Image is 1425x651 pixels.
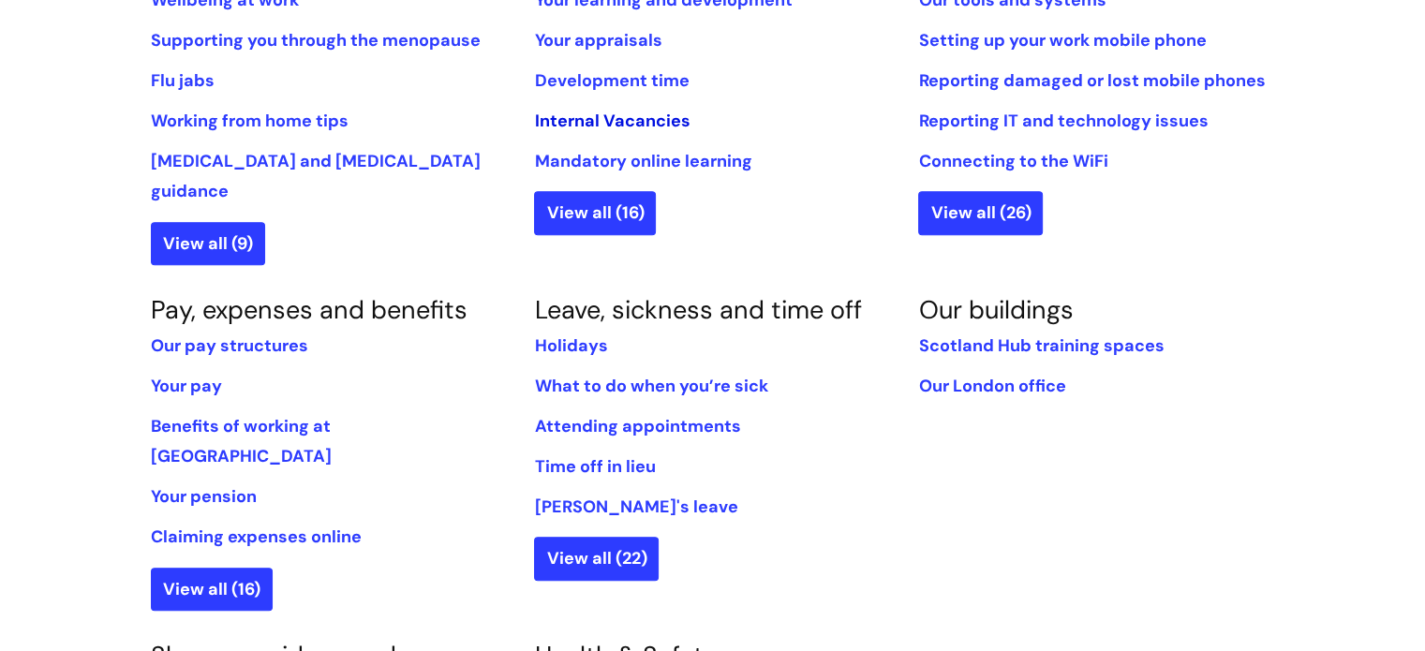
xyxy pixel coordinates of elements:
a: Leave, sickness and time off [534,293,861,326]
a: Your pay [151,375,222,397]
a: Internal Vacancies [534,110,690,132]
a: Setting up your work mobile phone [918,29,1206,52]
a: Reporting damaged or lost mobile phones [918,69,1265,92]
a: Working from home tips [151,110,349,132]
a: Claiming expenses online [151,525,362,548]
a: Connecting to the WiFi [918,150,1107,172]
a: Pay, expenses and benefits [151,293,468,326]
a: Mandatory online learning [534,150,751,172]
a: Our London office [918,375,1065,397]
a: [PERSON_NAME]'s leave [534,496,737,518]
a: View all (22) [534,537,659,580]
a: Scotland Hub training spaces [918,334,1164,357]
a: Your pension [151,485,257,508]
a: View all (16) [151,568,273,611]
a: Our buildings [918,293,1073,326]
a: Attending appointments [534,415,740,437]
a: Supporting you through the menopause [151,29,481,52]
a: View all (16) [534,191,656,234]
a: View all (26) [918,191,1043,234]
a: Your appraisals [534,29,661,52]
a: [MEDICAL_DATA] and [MEDICAL_DATA] guidance [151,150,481,202]
a: Time off in lieu [534,455,655,478]
a: Our pay structures [151,334,308,357]
a: Reporting IT and technology issues [918,110,1208,132]
a: Benefits of working at [GEOGRAPHIC_DATA] [151,415,332,467]
a: Holidays [534,334,607,357]
a: Flu jabs [151,69,215,92]
a: View all (9) [151,222,265,265]
a: What to do when you’re sick [534,375,767,397]
a: Development time [534,69,689,92]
